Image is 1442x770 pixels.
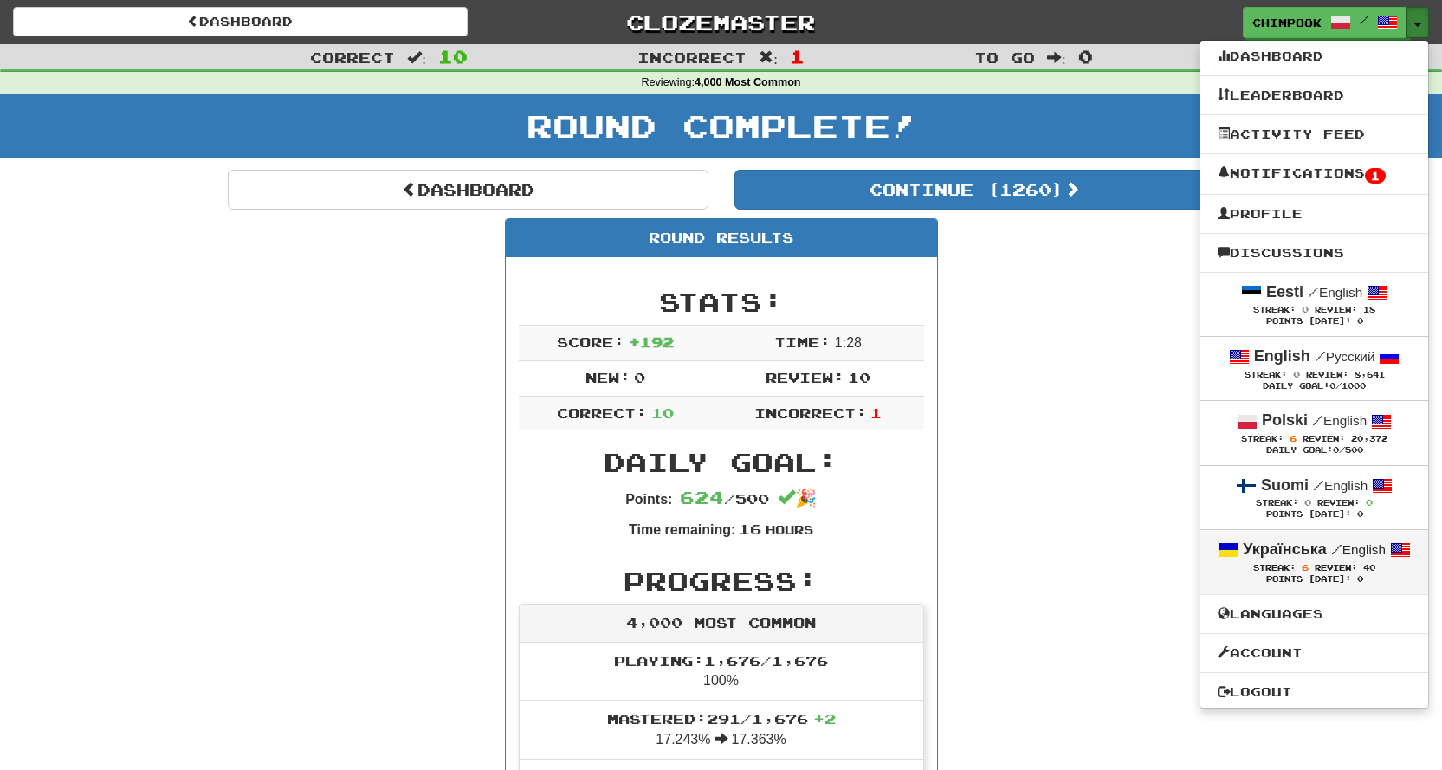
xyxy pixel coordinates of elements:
[695,76,800,88] strong: 4,000 Most Common
[1308,285,1362,300] small: English
[614,652,828,669] span: Playing: 1,676 / 1,676
[774,333,831,350] span: Time:
[759,50,778,65] span: :
[870,404,882,421] span: 1
[1304,497,1311,508] span: 0
[1200,45,1428,68] a: Dashboard
[1366,497,1373,508] span: 0
[974,49,1035,66] span: To go
[1254,347,1310,365] strong: English
[1200,123,1428,146] a: Activity Feed
[629,522,735,537] strong: Time remaining:
[1308,284,1319,300] span: /
[680,490,769,507] span: / 500
[1243,7,1407,38] a: chimpook /
[585,369,630,385] span: New:
[310,49,395,66] span: Correct
[607,710,836,727] span: Mastered: 291 / 1,676
[625,492,672,507] strong: Points:
[1315,349,1375,364] small: Русский
[1078,46,1093,67] span: 0
[1363,563,1375,573] span: 40
[1290,433,1297,443] span: 6
[835,335,862,350] span: 1 : 28
[1312,413,1367,428] small: English
[1200,530,1428,593] a: Українська /English Streak: 6 Review: 40 Points [DATE]: 0
[1256,498,1298,508] span: Streak:
[519,448,924,476] h2: Daily Goal:
[1360,14,1368,26] span: /
[1315,563,1357,573] span: Review:
[1252,15,1322,30] span: chimpook
[1253,563,1296,573] span: Streak:
[1355,370,1385,379] span: 8,641
[1315,305,1357,314] span: Review:
[1200,642,1428,664] a: Account
[1331,542,1386,557] small: English
[1200,603,1428,625] a: Languages
[1241,434,1284,443] span: Streak:
[1047,50,1066,65] span: :
[494,7,948,37] a: Clozemaster
[1302,304,1309,314] span: 0
[778,489,817,508] span: 🎉
[557,333,624,350] span: Score:
[438,46,468,67] span: 10
[1312,412,1323,428] span: /
[1218,316,1411,327] div: Points [DATE]: 0
[651,404,674,421] span: 10
[1261,476,1309,494] strong: Suomi
[1331,541,1342,557] span: /
[519,288,924,316] h2: Stats:
[557,404,647,421] span: Correct:
[766,522,813,537] small: Hours
[1351,434,1387,443] span: 20,372
[848,369,870,385] span: 10
[813,710,836,727] span: + 2
[1200,681,1428,703] a: Logout
[1317,498,1360,508] span: Review:
[1245,370,1287,379] span: Streak:
[1218,445,1411,456] div: Daily Goal: /500
[1200,203,1428,225] a: Profile
[1306,370,1348,379] span: Review:
[1200,337,1428,400] a: English /Русский Streak: 0 Review: 8,641 Daily Goal:0/1000
[520,700,923,760] li: 17.243% 17.363%
[1302,562,1309,573] span: 6
[506,219,937,257] div: Round Results
[1365,168,1386,184] span: 1
[228,170,708,210] a: Dashboard
[1200,273,1428,336] a: Eesti /English Streak: 0 Review: 18 Points [DATE]: 0
[1218,574,1411,586] div: Points [DATE]: 0
[739,521,761,537] span: 16
[1333,445,1339,455] span: 0
[790,46,805,67] span: 1
[637,49,747,66] span: Incorrect
[1218,381,1411,392] div: Daily Goal: /1000
[1200,84,1428,107] a: Leaderboard
[629,333,674,350] span: + 192
[1253,305,1296,314] span: Streak:
[520,643,923,702] li: 100%
[1200,466,1428,529] a: Suomi /English Streak: 0 Review: 0 Points [DATE]: 0
[1200,162,1428,186] a: Notifications1
[766,369,844,385] span: Review:
[1315,348,1326,364] span: /
[1243,540,1327,558] strong: Українська
[754,404,867,421] span: Incorrect:
[1313,477,1324,493] span: /
[1329,381,1335,391] span: 0
[734,170,1215,210] button: Continue (1260)
[680,487,724,508] span: 624
[1293,369,1300,379] span: 0
[634,369,645,385] span: 0
[1266,283,1303,301] strong: Eesti
[1200,401,1428,464] a: Polski /English Streak: 6 Review: 20,372 Daily Goal:0/500
[6,108,1436,143] h1: Round Complete!
[13,7,468,36] a: Dashboard
[1363,305,1375,314] span: 18
[520,605,923,643] div: 4,000 Most Common
[1313,478,1368,493] small: English
[1262,411,1308,429] strong: Polski
[1200,242,1428,264] a: Discussions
